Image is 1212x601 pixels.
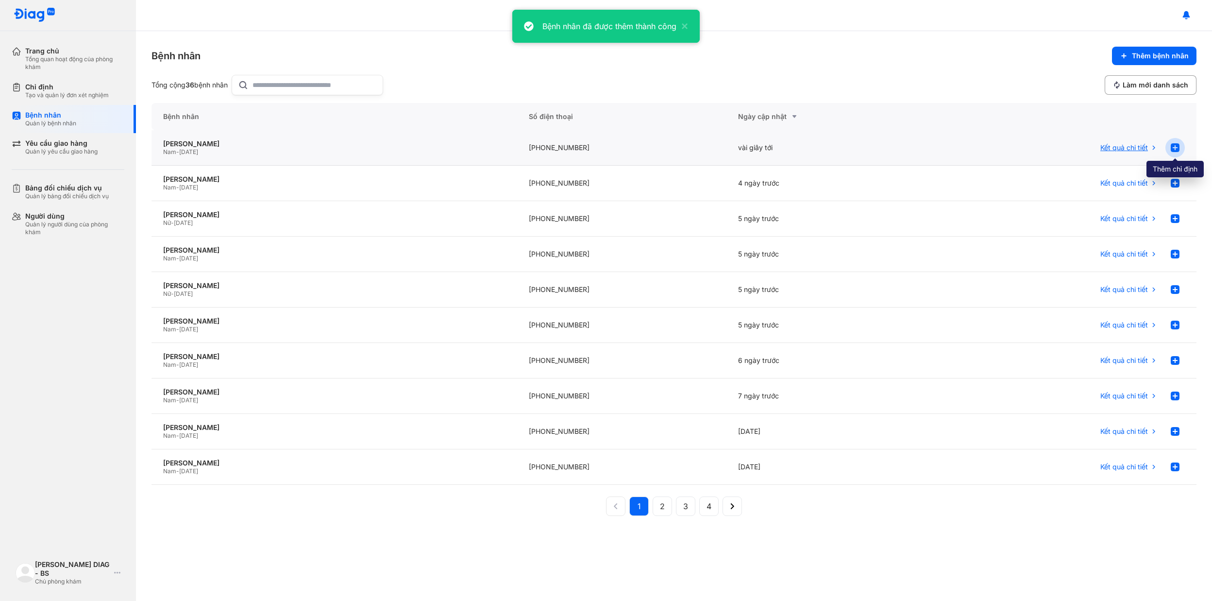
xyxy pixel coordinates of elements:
[1123,81,1188,89] span: Làm mới danh sách
[517,237,726,272] div: [PHONE_NUMBER]
[517,166,726,201] div: [PHONE_NUMBER]
[707,500,711,512] span: 4
[25,83,109,91] div: Chỉ định
[517,308,726,343] div: [PHONE_NUMBER]
[174,290,193,297] span: [DATE]
[25,120,76,127] div: Quản lý bệnh nhân
[171,290,174,297] span: -
[726,237,935,272] div: 5 ngày trước
[163,432,176,439] span: Nam
[25,47,124,55] div: Trang chủ
[176,148,179,155] span: -
[517,272,726,308] div: [PHONE_NUMBER]
[163,210,505,219] div: [PERSON_NAME]
[176,467,179,475] span: -
[25,221,124,236] div: Quản lý người dùng của phòng khám
[176,184,179,191] span: -
[151,49,201,63] div: Bệnh nhân
[699,497,719,516] button: 4
[179,396,198,404] span: [DATE]
[25,139,98,148] div: Yêu cầu giao hàng
[179,184,198,191] span: [DATE]
[726,166,935,201] div: 4 ngày trước
[25,184,109,192] div: Bảng đối chiếu dịch vụ
[179,326,198,333] span: [DATE]
[163,148,176,155] span: Nam
[683,500,688,512] span: 3
[517,201,726,237] div: [PHONE_NUMBER]
[25,148,98,155] div: Quản lý yêu cầu giao hàng
[517,414,726,449] div: [PHONE_NUMBER]
[163,281,505,290] div: [PERSON_NAME]
[171,219,174,226] span: -
[163,219,171,226] span: Nữ
[517,130,726,166] div: [PHONE_NUMBER]
[517,378,726,414] div: [PHONE_NUMBER]
[676,497,695,516] button: 3
[176,361,179,368] span: -
[1100,250,1148,258] span: Kết quả chi tiết
[726,414,935,449] div: [DATE]
[1105,75,1196,95] button: Làm mới danh sách
[517,103,726,130] div: Số điện thoại
[14,8,55,23] img: logo
[163,352,505,361] div: [PERSON_NAME]
[25,212,124,221] div: Người dùng
[726,308,935,343] div: 5 ngày trước
[163,139,505,148] div: [PERSON_NAME]
[163,290,171,297] span: Nữ
[638,500,641,512] span: 1
[176,396,179,404] span: -
[653,497,672,516] button: 2
[163,326,176,333] span: Nam
[1100,356,1148,365] span: Kết quả chi tiết
[35,560,110,578] div: [PERSON_NAME] DIAG - BS
[629,497,649,516] button: 1
[1100,143,1148,152] span: Kết quả chi tiết
[726,272,935,308] div: 5 ngày trước
[726,201,935,237] div: 5 ngày trước
[179,148,198,155] span: [DATE]
[35,578,110,585] div: Chủ phòng khám
[163,361,176,368] span: Nam
[179,361,198,368] span: [DATE]
[163,246,505,255] div: [PERSON_NAME]
[163,184,176,191] span: Nam
[179,432,198,439] span: [DATE]
[1100,321,1148,329] span: Kết quả chi tiết
[163,388,505,396] div: [PERSON_NAME]
[185,81,194,89] span: 36
[1132,52,1189,60] span: Thêm bệnh nhân
[726,343,935,378] div: 6 ngày trước
[1112,47,1196,65] button: Thêm bệnh nhân
[151,103,517,130] div: Bệnh nhân
[517,449,726,485] div: [PHONE_NUMBER]
[1100,285,1148,294] span: Kết quả chi tiết
[1100,179,1148,188] span: Kết quả chi tiết
[1100,214,1148,223] span: Kết quả chi tiết
[726,130,935,166] div: vài giây tới
[163,467,176,475] span: Nam
[163,317,505,326] div: [PERSON_NAME]
[25,55,124,71] div: Tổng quan hoạt động của phòng khám
[542,20,676,32] div: Bệnh nhân đã được thêm thành công
[726,449,935,485] div: [DATE]
[25,91,109,99] div: Tạo và quản lý đơn xét nghiệm
[1100,463,1148,471] span: Kết quả chi tiết
[1100,392,1148,400] span: Kết quả chi tiết
[163,255,176,262] span: Nam
[517,343,726,378] div: [PHONE_NUMBER]
[163,175,505,184] div: [PERSON_NAME]
[163,459,505,467] div: [PERSON_NAME]
[176,255,179,262] span: -
[179,255,198,262] span: [DATE]
[25,111,76,120] div: Bệnh nhân
[676,20,688,32] button: close
[163,396,176,404] span: Nam
[176,432,179,439] span: -
[738,111,924,122] div: Ngày cập nhật
[151,81,228,89] div: Tổng cộng bệnh nhân
[174,219,193,226] span: [DATE]
[726,378,935,414] div: 7 ngày trước
[1100,427,1148,436] span: Kết quả chi tiết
